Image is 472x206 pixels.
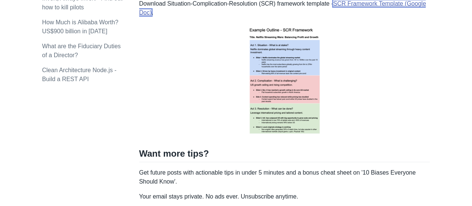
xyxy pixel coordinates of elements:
[139,0,426,16] a: SCR Framework Template (Google Doc)
[237,23,332,139] img: example scr template
[42,43,121,58] a: What are the Fiduciary Duties of a Director?
[42,19,118,34] a: How Much is Alibaba Worth? US$900 billion in [DATE]
[139,148,430,162] h2: Want more tips?
[139,168,430,186] p: Get future posts with actionable tips in under 5 minutes and a bonus cheat sheet on '10 Biases Ev...
[42,67,116,82] a: Clean Architecture Node.js - Build a REST API
[139,192,430,201] p: Your email stays private. No ads ever. Unsubscribe anytime.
